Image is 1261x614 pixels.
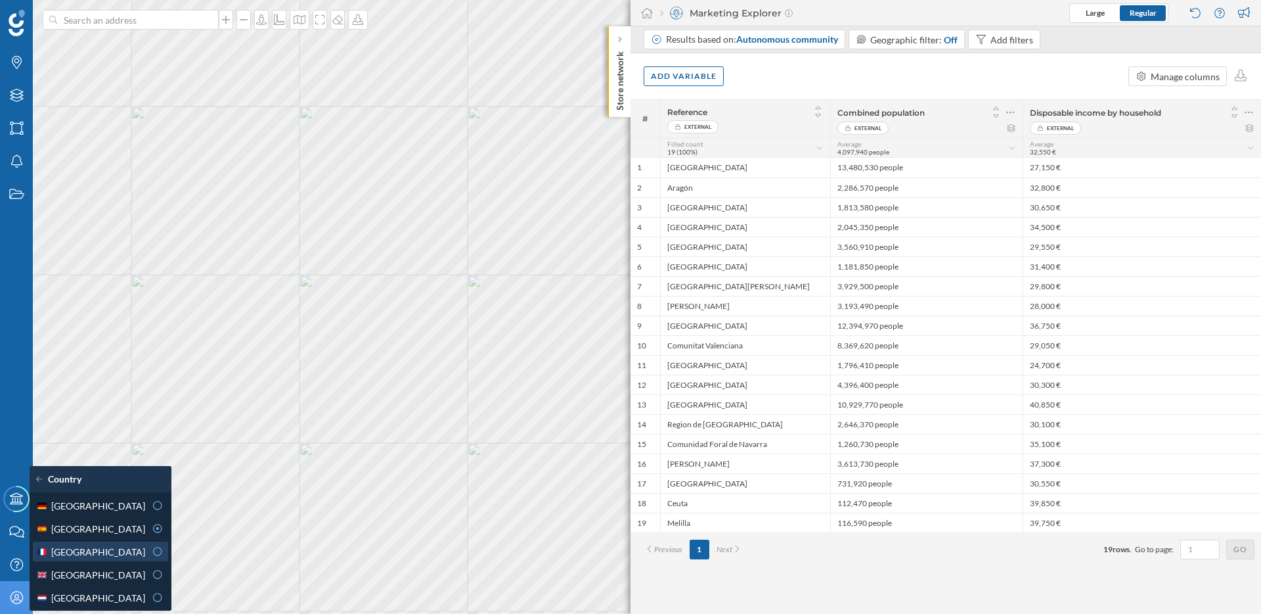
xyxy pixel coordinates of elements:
[667,140,703,148] span: Filled count
[51,545,145,559] span: [GEOGRAPHIC_DATA]
[830,414,1023,434] div: 2,646,370 people
[667,148,697,156] span: 19 (100%)
[660,217,830,237] div: [GEOGRAPHIC_DATA]
[637,183,642,193] span: 2
[830,316,1023,335] div: 12,394,970 people
[637,459,646,469] span: 16
[830,158,1023,177] div: 13,480,530 people
[830,394,1023,414] div: 10,929,770 people
[870,34,942,45] span: Geographic filter:
[637,262,642,272] span: 6
[1030,108,1161,118] span: Disposable income by household
[637,281,642,292] span: 7
[637,400,646,410] span: 13
[830,434,1023,454] div: 1,260,730 people
[637,479,646,489] span: 17
[637,419,646,430] span: 14
[637,202,642,213] span: 3
[830,355,1023,375] div: 1,796,410 people
[1023,355,1261,375] div: 24,700 €
[830,276,1023,296] div: 3,929,500 people
[637,162,642,173] span: 1
[1023,256,1261,276] div: 31,400 €
[830,237,1023,256] div: 3,560,910 people
[830,197,1023,217] div: 1,813,580 people
[51,499,145,513] span: [GEOGRAPHIC_DATA]
[613,46,627,110] p: Store network
[660,493,830,513] div: Ceuta
[660,414,830,434] div: Region de [GEOGRAPHIC_DATA]
[1023,434,1261,454] div: 35,100 €
[854,122,881,135] span: External
[660,513,830,532] div: Melilla
[666,33,838,46] div: Results based on:
[830,454,1023,473] div: 3,613,730 people
[830,493,1023,513] div: 112,470 people
[830,473,1023,493] div: 731,920 people
[660,7,793,20] div: Marketing Explorer
[660,177,830,197] div: Aragón
[660,256,830,276] div: [GEOGRAPHIC_DATA]
[637,380,646,390] span: 12
[660,335,830,355] div: Comunitat Valenciana
[837,108,925,118] span: Combined population
[660,158,830,177] div: [GEOGRAPHIC_DATA]
[1023,414,1261,434] div: 30,100 €
[637,341,646,351] span: 10
[1023,217,1261,237] div: 34,500 €
[1023,394,1261,414] div: 40,850 €
[1047,122,1074,135] span: External
[1023,316,1261,335] div: 36,750 €
[830,256,1023,276] div: 1,181,850 people
[1151,70,1220,83] div: Manage columns
[1184,543,1216,556] input: 1
[637,518,646,529] span: 19
[684,120,711,133] span: External
[667,107,707,117] span: Reference
[637,321,642,331] span: 9
[1023,473,1261,493] div: 30,550 €
[660,434,830,454] div: Comunidad Foral de Navarra
[36,473,165,486] div: Country
[830,177,1023,197] div: 2,286,570 people
[1135,544,1174,555] span: Go to page:
[637,498,646,509] span: 18
[1023,513,1261,532] div: 39,750 €
[637,242,642,252] span: 5
[944,33,958,47] div: Off
[736,34,838,45] span: Autonomous community
[1130,544,1132,554] span: .
[1023,197,1261,217] div: 30,650 €
[1023,237,1261,256] div: 29,550 €
[1023,375,1261,394] div: 30,300 €
[830,335,1023,355] div: 8,369,620 people
[1130,8,1157,18] span: Regular
[1023,158,1261,177] div: 27,150 €
[51,591,145,605] span: [GEOGRAPHIC_DATA]
[637,360,646,371] span: 11
[660,375,830,394] div: [GEOGRAPHIC_DATA]
[1023,335,1261,355] div: 29,050 €
[51,568,145,582] span: [GEOGRAPHIC_DATA]
[660,276,830,296] div: [GEOGRAPHIC_DATA][PERSON_NAME]
[837,148,889,156] span: 4,097,940 people
[1023,493,1261,513] div: 39,850 €
[1023,296,1261,316] div: 28,000 €
[660,454,830,473] div: [PERSON_NAME]
[990,33,1033,47] div: Add filters
[637,113,653,125] span: #
[1086,8,1105,18] span: Large
[1030,140,1053,148] span: Average
[660,473,830,493] div: [GEOGRAPHIC_DATA]
[670,7,683,20] img: explorer.svg
[1113,544,1130,554] span: rows
[830,375,1023,394] div: 4,396,400 people
[1103,544,1113,554] span: 19
[830,296,1023,316] div: 3,193,490 people
[660,296,830,316] div: [PERSON_NAME]
[660,316,830,335] div: [GEOGRAPHIC_DATA]
[26,9,90,21] span: Assistance
[660,197,830,217] div: [GEOGRAPHIC_DATA]
[830,217,1023,237] div: 2,045,350 people
[637,439,646,450] span: 15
